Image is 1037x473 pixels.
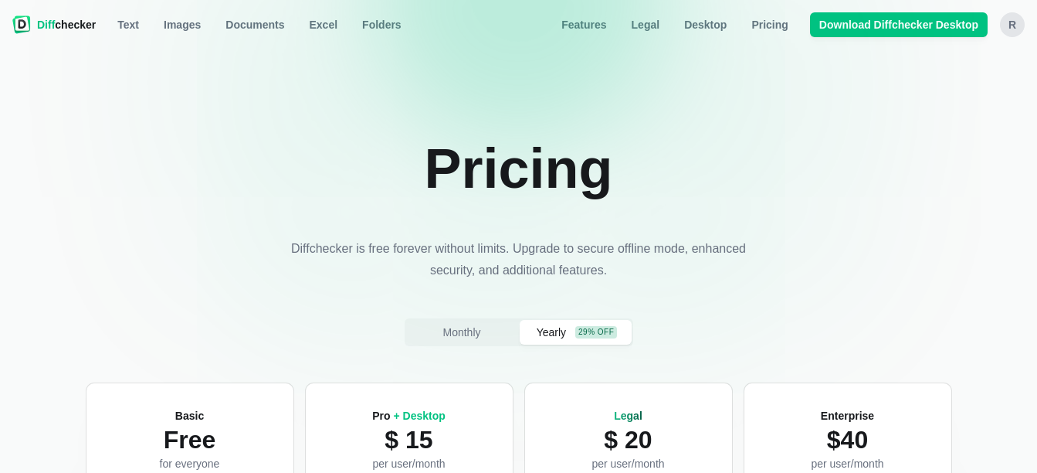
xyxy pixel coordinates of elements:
span: Images [161,17,204,32]
span: Download Diffchecker Desktop [816,17,981,32]
a: Images [154,12,210,37]
img: Diffchecker logo [12,15,31,34]
button: Folders [353,12,411,37]
a: Download Diffchecker Desktop [810,12,988,37]
span: Folders [359,17,405,32]
button: Yearly29% off [520,320,632,345]
h2: Basic [160,408,220,424]
span: Legal [629,17,663,32]
a: Features [552,12,615,37]
h2: Enterprise [811,408,883,424]
a: Text [108,12,148,37]
h2: Pro [372,408,446,424]
a: Diffchecker [12,12,96,37]
span: + Desktop [393,410,445,422]
button: R [1000,12,1025,37]
p: Diffchecker is free forever without limits. Upgrade to secure offline mode, enhanced security, an... [287,238,751,281]
span: Yearly [534,325,569,340]
a: Desktop [675,12,736,37]
span: Text [114,17,142,32]
a: Pricing [742,12,797,37]
span: Monthly [439,325,483,340]
div: 29% off [575,326,617,339]
span: Features [558,17,609,32]
a: Documents [216,12,293,37]
span: Desktop [681,17,730,32]
p: per user/month [372,456,446,471]
p: per user/month [811,456,883,471]
span: Legal [614,410,642,422]
p: $40 [811,424,883,456]
p: $ 15 [372,424,446,456]
h1: Pricing [424,136,612,201]
span: Diff [37,19,55,31]
p: for everyone [160,456,220,471]
span: Pricing [748,17,791,32]
p: per user/month [591,456,664,471]
p: $ 20 [591,424,664,456]
span: checker [37,17,96,32]
a: Legal [622,12,669,37]
a: Excel [300,12,347,37]
p: Free [160,424,220,456]
span: Excel [307,17,341,32]
button: Monthly [406,320,518,345]
span: Documents [222,17,287,32]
